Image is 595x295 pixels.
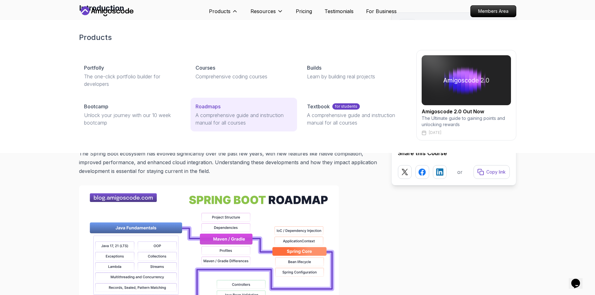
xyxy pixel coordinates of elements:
[332,103,360,110] p: for students
[302,98,409,131] a: Textbookfor studentsA comprehensive guide and instruction manual for all courses
[296,7,312,15] a: Pricing
[422,108,511,115] h2: Amigoscode 2.0 Out Now
[84,64,104,71] p: Portfolly
[84,103,108,110] p: Bootcamp
[325,7,354,15] a: Testimonials
[84,73,181,88] p: The one-click portfolio builder for developers
[209,7,231,15] p: Products
[79,32,516,42] h2: Products
[471,6,516,17] p: Members Area
[196,111,292,126] p: A comprehensive guide and instruction manual for all courses
[416,50,516,140] a: amigoscode 2.0Amigoscode 2.0 Out NowThe Ultimate guide to gaining points and unlocking rewards[DATE]
[486,169,506,175] p: Copy link
[470,5,516,17] a: Members Area
[79,98,186,131] a: BootcampUnlock your journey with our 10 week bootcamp
[79,59,186,93] a: PortfollyThe one-click portfolio builder for developers
[569,270,589,289] iframe: To enrich screen reader interactions, please activate Accessibility in Grammarly extension settings
[250,7,283,20] button: Resources
[457,168,463,176] p: or
[307,103,330,110] p: Textbook
[307,111,404,126] p: A comprehensive guide and instruction manual for all courses
[307,64,321,71] p: Builds
[302,59,409,85] a: BuildsLearn by building real projects
[474,165,510,179] button: Copy link
[398,149,510,158] h2: Share this Course
[196,73,292,80] p: Comprehensive coding courses
[366,7,397,15] a: For Business
[191,98,297,131] a: RoadmapsA comprehensive guide and instruction manual for all courses
[79,149,381,175] p: The Spring Boot ecosystem has evolved significantly over the past few years, with new features li...
[307,73,404,80] p: Learn by building real projects
[422,55,511,105] img: amigoscode 2.0
[422,115,511,128] p: The Ultimate guide to gaining points and unlocking rewards
[84,111,181,126] p: Unlock your journey with our 10 week bootcamp
[250,7,276,15] p: Resources
[191,59,297,85] a: CoursesComprehensive coding courses
[209,7,238,20] button: Products
[196,64,215,71] p: Courses
[196,103,221,110] p: Roadmaps
[429,130,441,135] p: [DATE]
